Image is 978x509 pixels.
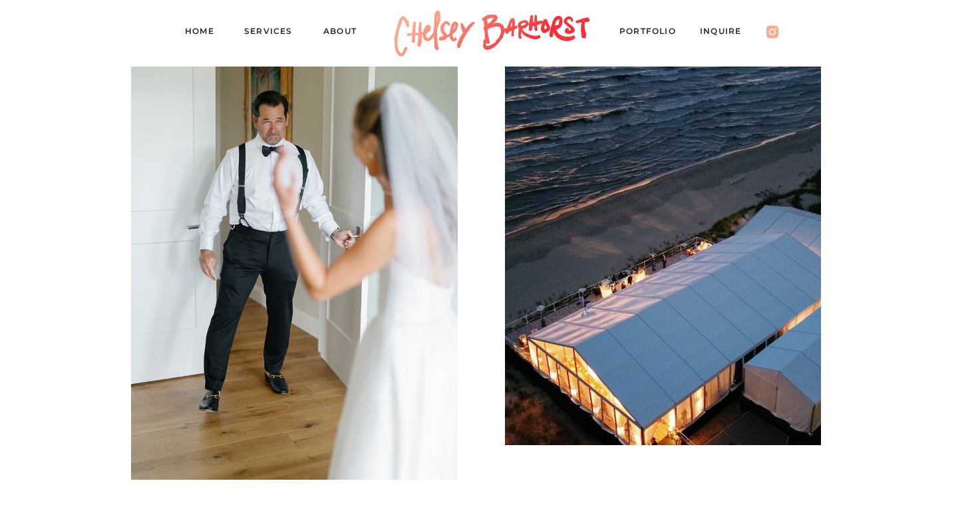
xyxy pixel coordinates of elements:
a: About [323,24,369,43]
a: Home [185,24,225,43]
a: PORTFOLIO [619,24,689,43]
a: Services [244,24,304,43]
a: Inquire [700,24,754,43]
